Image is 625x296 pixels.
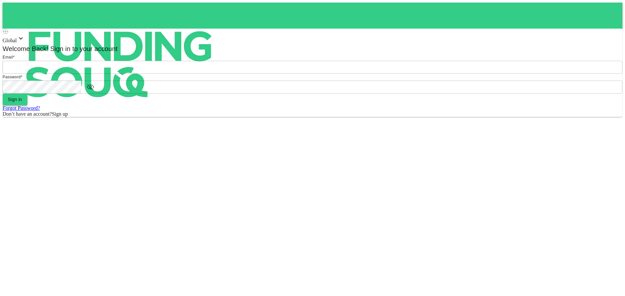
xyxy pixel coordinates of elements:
[49,45,118,52] span: Sign in to your account
[3,3,237,126] img: logo
[3,55,13,59] span: Email
[3,111,52,117] span: Don’t have an account?
[3,61,622,74] input: email
[3,105,40,111] a: Forgot Password?
[3,3,622,29] a: logo
[3,75,21,79] span: Password
[3,94,27,105] button: Sign in
[3,34,622,44] div: Global
[3,45,49,52] span: Welcome Back!
[3,81,81,94] input: password
[52,111,68,117] span: Sign up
